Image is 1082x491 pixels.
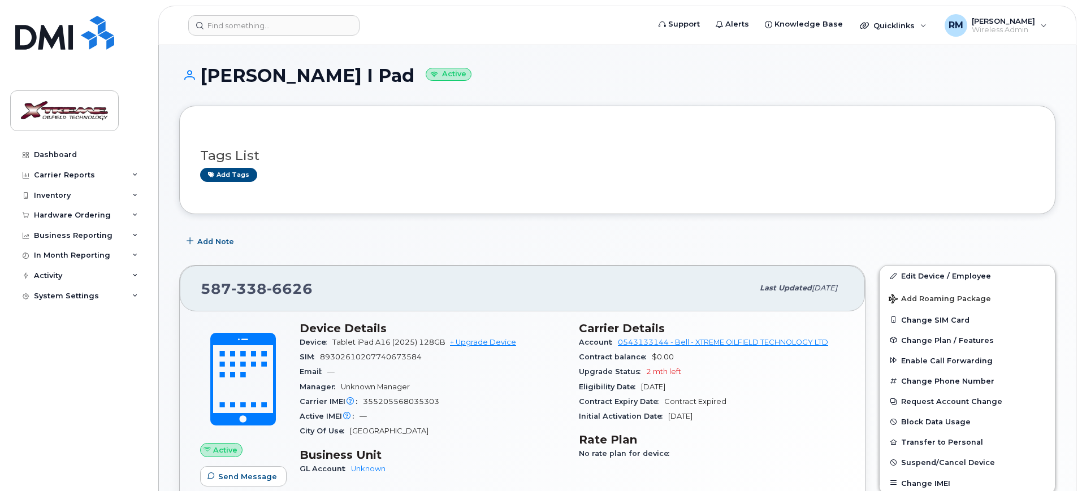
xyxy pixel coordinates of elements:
[812,284,837,292] span: [DATE]
[350,427,429,435] span: [GEOGRAPHIC_DATA]
[231,280,267,297] span: 338
[332,338,445,346] span: Tablet iPad A16 (2025) 128GB
[300,367,327,376] span: Email
[300,321,565,335] h3: Device Details
[201,280,313,297] span: 587
[300,412,360,420] span: Active IMEI
[267,280,313,297] span: 6626
[880,391,1055,411] button: Request Account Change
[579,338,618,346] span: Account
[360,412,367,420] span: —
[664,397,726,406] span: Contract Expired
[300,338,332,346] span: Device
[760,284,812,292] span: Last updated
[300,353,320,361] span: SIM
[320,353,422,361] span: 89302610207740673584
[200,149,1035,163] h3: Tags List
[300,427,350,435] span: City Of Use
[880,371,1055,391] button: Change Phone Number
[880,411,1055,432] button: Block Data Usage
[880,432,1055,452] button: Transfer to Personal
[880,286,1055,310] button: Add Roaming Package
[197,236,234,247] span: Add Note
[200,466,287,486] button: Send Message
[579,433,845,446] h3: Rate Plan
[179,66,1055,85] h1: [PERSON_NAME] I Pad
[300,397,363,406] span: Carrier IMEI
[579,412,668,420] span: Initial Activation Date
[880,350,1055,371] button: Enable Call Forwarding
[1033,442,1074,483] iframe: Messenger Launcher
[579,367,646,376] span: Upgrade Status
[327,367,335,376] span: —
[880,266,1055,286] a: Edit Device / Employee
[889,294,991,305] span: Add Roaming Package
[300,448,565,462] h3: Business Unit
[200,168,257,182] a: Add tags
[880,310,1055,330] button: Change SIM Card
[351,464,386,473] a: Unknown
[213,445,237,455] span: Active
[880,330,1055,350] button: Change Plan / Features
[363,397,439,406] span: 355205568035303
[652,353,674,361] span: $0.00
[179,231,244,251] button: Add Note
[300,464,351,473] span: GL Account
[901,458,995,467] span: Suspend/Cancel Device
[426,68,471,81] small: Active
[668,412,693,420] span: [DATE]
[300,383,341,391] span: Manager
[579,353,652,361] span: Contract balance
[450,338,516,346] a: + Upgrade Device
[618,338,828,346] a: 0543133144 - Bell - XTREME OILFIELD TECHNOLOGY LTD
[579,383,641,391] span: Eligibility Date
[901,356,993,364] span: Enable Call Forwarding
[641,383,665,391] span: [DATE]
[341,383,410,391] span: Unknown Manager
[646,367,681,376] span: 2 mth left
[218,471,277,482] span: Send Message
[579,449,675,458] span: No rate plan for device
[579,321,845,335] h3: Carrier Details
[880,452,1055,472] button: Suspend/Cancel Device
[579,397,664,406] span: Contract Expiry Date
[901,336,994,344] span: Change Plan / Features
